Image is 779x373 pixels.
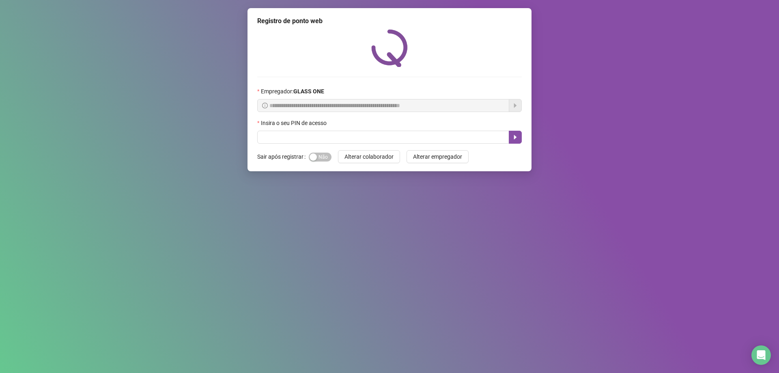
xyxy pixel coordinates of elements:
img: QRPoint [371,29,408,67]
div: Open Intercom Messenger [751,345,771,365]
span: Alterar colaborador [344,152,394,161]
button: Alterar colaborador [338,150,400,163]
div: Registro de ponto web [257,16,522,26]
span: caret-right [512,134,519,140]
button: Alterar empregador [407,150,469,163]
span: Empregador : [261,87,324,96]
span: Alterar empregador [413,152,462,161]
label: Insira o seu PIN de acesso [257,119,332,127]
label: Sair após registrar [257,150,309,163]
strong: GLASS ONE [293,88,324,95]
span: info-circle [262,103,268,108]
